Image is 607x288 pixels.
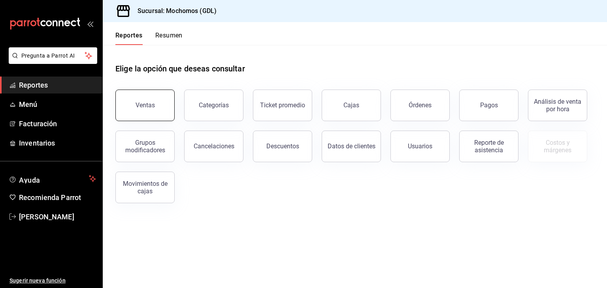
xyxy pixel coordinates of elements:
div: Usuarios [408,142,432,150]
button: Contrata inventarios para ver este reporte [528,131,587,162]
button: Análisis de venta por hora [528,90,587,121]
a: Cajas [322,90,381,121]
span: Recomienda Parrot [19,192,96,203]
h3: Sucursal: Mochomos (GDL) [131,6,217,16]
button: Órdenes [390,90,450,121]
button: Reporte de asistencia [459,131,518,162]
span: Inventarios [19,138,96,148]
div: Reporte de asistencia [464,139,513,154]
button: Pagos [459,90,518,121]
span: Menú [19,99,96,110]
div: Cajas [343,101,360,110]
button: Pregunta a Parrot AI [9,47,97,64]
div: Descuentos [266,142,299,150]
div: navigation tabs [115,32,183,45]
a: Pregunta a Parrot AI [6,57,97,65]
div: Costos y márgenes [533,139,582,154]
button: Ticket promedio [253,90,312,121]
div: Ticket promedio [260,101,305,109]
button: Grupos modificadores [115,131,175,162]
button: Cancelaciones [184,131,243,162]
span: Sugerir nueva función [9,277,96,285]
span: Pregunta a Parrot AI [21,52,85,60]
div: Ventas [136,101,155,109]
button: Descuentos [253,131,312,162]
span: Ayuda [19,174,86,183]
div: Análisis de venta por hora [533,98,582,113]
button: Ventas [115,90,175,121]
span: Reportes [19,80,96,90]
button: Reportes [115,32,143,45]
button: open_drawer_menu [87,21,93,27]
button: Movimientos de cajas [115,172,175,203]
button: Resumen [155,32,183,45]
div: Categorías [199,101,229,109]
button: Categorías [184,90,243,121]
span: [PERSON_NAME] [19,211,96,222]
div: Pagos [480,101,498,109]
button: Datos de clientes [322,131,381,162]
div: Datos de clientes [328,142,375,150]
div: Grupos modificadores [121,139,170,154]
div: Cancelaciones [194,142,234,150]
div: Órdenes [409,101,432,109]
button: Usuarios [390,131,450,162]
span: Facturación [19,118,96,129]
h1: Elige la opción que deseas consultar [115,63,245,75]
div: Movimientos de cajas [121,180,170,195]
